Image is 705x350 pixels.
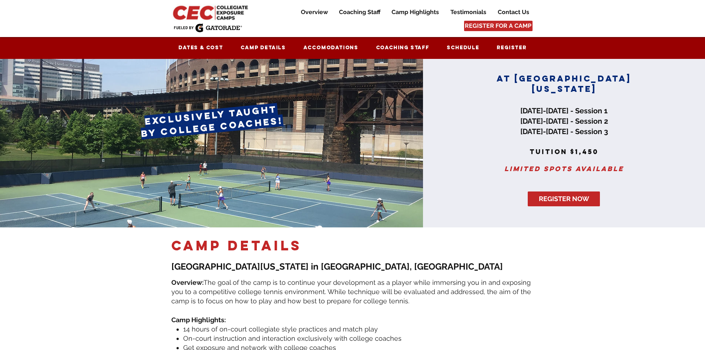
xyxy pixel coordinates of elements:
[504,164,624,173] span: Limited spots available
[497,73,631,94] span: AT [GEOGRAPHIC_DATA][US_STATE]
[497,44,526,51] span: Register
[183,325,378,333] span: 14 hours of on-court collegiate style practices and match play
[539,194,589,203] span: REGISTER NOW
[171,4,251,21] img: CEC Logo Primary_edited.jpg
[494,8,533,17] p: Contact Us
[171,279,531,305] span: The goal of the camp is to continue your development as a player while immersing you in and expos...
[171,237,302,254] span: camp DETAILS
[140,103,283,140] span: exclusively taught by college coaches!
[174,23,242,32] img: Fueled by Gatorade.png
[490,41,534,55] a: Register
[386,8,444,17] a: Camp Highlights
[171,41,231,55] a: Dates & Cost
[528,191,600,206] a: REGISTER NOW
[296,41,366,55] a: Accomodations
[440,41,487,55] a: Schedule
[447,44,479,51] span: Schedule
[445,8,492,17] a: Testimonials
[234,41,293,55] a: Camp Details
[297,8,332,17] p: Overview
[178,44,223,51] span: Dates & Cost
[290,8,534,17] nav: Site
[492,8,534,17] a: Contact Us
[171,316,226,324] span: Camp Highlights:
[464,21,533,31] a: REGISTER FOR A CAMP
[465,22,531,30] span: REGISTER FOR A CAMP
[376,44,429,51] span: Coaching Staff
[369,41,437,55] a: Coaching Staff
[335,8,384,17] p: Coaching Staff
[171,279,204,286] span: Overview:​
[388,8,443,17] p: Camp Highlights
[183,334,402,342] span: On-court instruction and interaction exclusively with college coaches
[333,8,386,17] a: Coaching Staff
[171,41,534,55] nav: Site
[520,106,608,136] span: [DATE]-[DATE] - Session 1 [DATE]-[DATE] - Session 2 [DATE]-[DATE] - Session 3
[530,147,598,156] span: tuition $1,450
[171,261,503,272] span: [GEOGRAPHIC_DATA][US_STATE] in [GEOGRAPHIC_DATA], [GEOGRAPHIC_DATA]
[241,44,286,51] span: Camp Details
[295,8,333,17] a: Overview
[447,8,490,17] p: Testimonials
[303,44,358,51] span: Accomodations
